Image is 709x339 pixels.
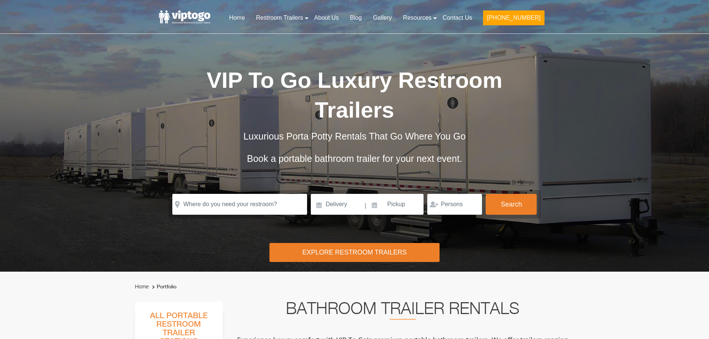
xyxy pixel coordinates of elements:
span: Luxurious Porta Potty Rentals That Go Where You Go [243,131,466,141]
a: Home [223,10,250,26]
a: Gallery [367,10,397,26]
span: VIP To Go Luxury Restroom Trailers [207,68,502,122]
input: Where do you need your restroom? [172,194,307,215]
input: Delivery [311,194,364,215]
div: Explore Restroom Trailers [269,243,440,262]
a: About Us [309,10,344,26]
a: Restroom Trailers [250,10,309,26]
a: Home [135,284,149,290]
a: Blog [344,10,367,26]
a: [PHONE_NUMBER] [478,10,550,30]
li: Portfolio [150,282,176,291]
span: Book a portable bathroom trailer for your next event. [247,153,462,164]
button: [PHONE_NUMBER] [483,10,544,25]
span: | [365,194,366,218]
a: Contact Us [437,10,478,26]
button: Search [486,194,537,215]
h2: Bathroom Trailer Rentals [233,302,573,320]
input: Persons [427,194,482,215]
input: Pickup [367,194,424,215]
a: Resources [397,10,437,26]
